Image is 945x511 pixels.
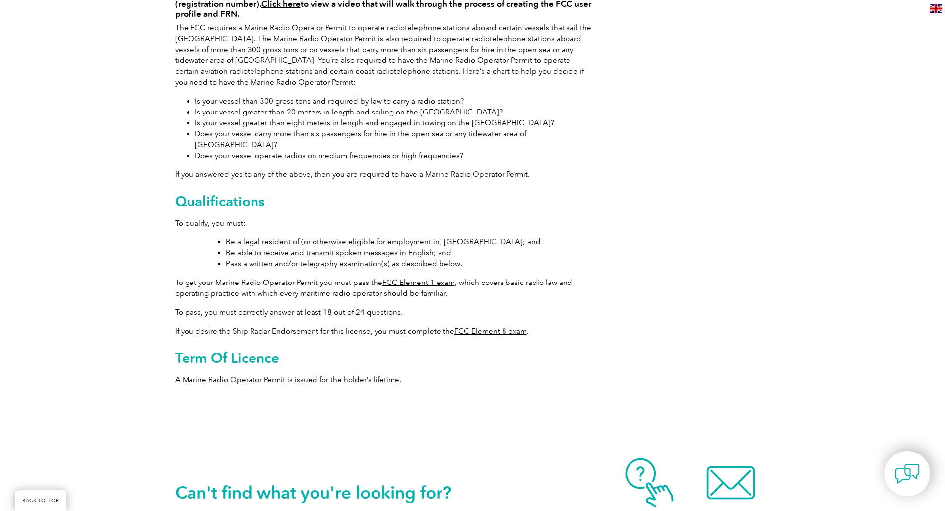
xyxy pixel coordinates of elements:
[175,307,592,318] p: To pass, you must correctly answer at least 18 out of 24 questions.
[175,350,592,366] h2: Term Of Licence
[195,107,592,117] li: Is your vessel greater than 20 meters in length and sailing on the [GEOGRAPHIC_DATA]?
[175,169,592,180] p: If you answered yes to any of the above, then you are required to have a Marine Radio Operator Pe...
[195,128,592,150] li: Does your vessel carry more than six passengers for hire in the open sea or any tidewater area of...
[382,278,455,287] a: FCC Element 1 exam
[226,258,592,269] li: Pass a written and/or telegraphy examination(s) as described below.
[930,4,942,13] img: en
[895,461,920,486] img: contact-chat.png
[226,247,592,258] li: Be able to receive and transmit spoken messages in English; and
[15,490,66,511] a: BACK TO TOP
[175,374,592,385] p: A Marine Radio Operator Permit is issued for the holder’s lifetime.
[195,117,592,128] li: Is your vessel greater than eight meters in length and engaged in towing on the [GEOGRAPHIC_DATA]?
[691,458,770,508] img: contact-email.webp
[195,96,592,107] li: Is your vessel than 300 gross tons and required by law to carry a radio station?
[195,150,592,161] li: Does your vessel operate radios on medium frequencies or high frequencies?
[610,458,689,508] img: contact-faq.webp
[175,277,592,299] p: To get your Marine Radio Operator Permit you must pass the , which covers basic radio law and ope...
[226,236,592,247] li: Be a legal resident of (or otherwise eligible for employment in) [GEOGRAPHIC_DATA]; and
[175,218,592,228] p: To qualify, you must:
[175,193,592,209] h2: Qualifications
[454,327,527,336] a: FCC Element 8 exam
[175,22,592,88] p: The FCC requires a Marine Radio Operator Permit to operate radiotelephone stations aboard certain...
[175,326,592,337] p: If you desire the Ship Radar Endorsement for this license, you must complete the .
[175,485,473,501] h2: Can't find what you're looking for?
